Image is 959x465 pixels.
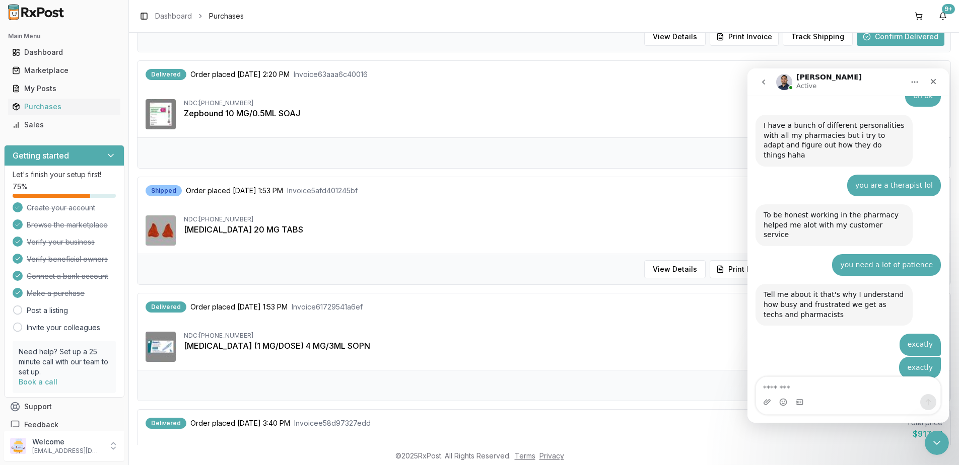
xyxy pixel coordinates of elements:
a: My Posts [8,80,120,98]
div: Sales [12,120,116,130]
img: Xarelto 20 MG TABS [146,215,176,246]
button: Feedback [4,416,124,434]
h3: Getting started [13,149,69,162]
div: Zepbound 10 MG/0.5ML SOAJ [184,107,942,119]
span: Connect a bank account [27,271,108,281]
button: Sales [4,117,124,133]
a: Book a call [19,377,57,386]
span: Order placed [DATE] 2:20 PM [190,69,290,80]
span: 75 % [13,182,28,192]
button: Track Shipping [783,28,853,46]
a: Post a listing [27,305,68,316]
img: User avatar [10,438,26,454]
div: [MEDICAL_DATA] 20 MG TABS [184,223,942,236]
div: NDC: [PHONE_NUMBER] [184,215,942,223]
button: Print Invoice [710,28,779,46]
button: Support [4,398,124,416]
span: Verify your business [27,237,95,247]
button: Marketplace [4,62,124,79]
h2: Main Menu [8,32,120,40]
iframe: Intercom live chat [925,431,949,455]
button: View Details [644,260,706,278]
span: Order placed [DATE] 1:53 PM [190,302,288,312]
div: 9+ [942,4,955,14]
a: Invite your colleagues [27,323,100,333]
span: Verify beneficial owners [27,254,108,264]
span: Feedback [24,420,58,430]
span: Invoice 63aaa6c40016 [294,69,368,80]
button: Confirm Delivered [857,28,944,46]
span: Make a purchase [27,288,85,298]
span: Create your account [27,203,95,213]
img: RxPost Logo [4,4,68,20]
span: Browse the marketplace [27,220,108,230]
nav: breadcrumb [155,11,244,21]
a: Dashboard [8,43,120,61]
span: Order placed [DATE] 1:53 PM [186,186,283,196]
span: Invoice e58d97327edd [294,418,371,428]
div: Delivered [146,301,186,313]
p: Welcome [32,437,102,447]
div: Shipped [146,185,182,196]
button: Purchases [4,99,124,115]
a: Privacy [539,451,564,460]
span: Invoice 61729541a6ef [292,302,363,312]
img: Zepbound 10 MG/0.5ML SOAJ [146,99,176,129]
div: Delivered [146,69,186,80]
a: Sales [8,116,120,134]
div: Total price [907,418,942,428]
span: Purchases [209,11,244,21]
button: 9+ [935,8,951,24]
div: Marketplace [12,65,116,75]
a: Marketplace [8,61,120,80]
button: My Posts [4,81,124,97]
div: NDC: [PHONE_NUMBER] [184,332,942,340]
div: My Posts [12,84,116,94]
a: Purchases [8,98,120,116]
p: [EMAIL_ADDRESS][DOMAIN_NAME] [32,447,102,455]
img: Ozempic (1 MG/DOSE) 4 MG/3ML SOPN [146,332,176,362]
span: Order placed [DATE] 3:40 PM [190,418,290,428]
div: Dashboard [12,47,116,57]
span: Invoice 5afd401245bf [287,186,358,196]
button: Print Invoice [710,260,779,278]
p: Let's finish your setup first! [13,170,116,180]
div: Purchases [12,102,116,112]
div: $917.77 [907,428,942,440]
button: Dashboard [4,44,124,60]
iframe: Intercom live chat [747,68,949,423]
